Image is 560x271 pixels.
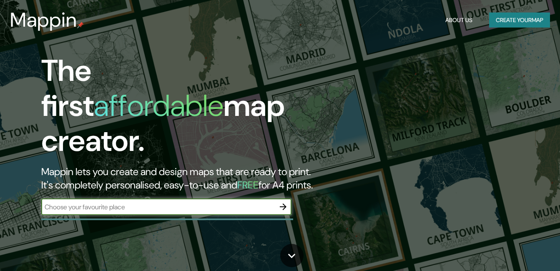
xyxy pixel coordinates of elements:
h1: affordable [94,86,223,125]
button: Create yourmap [489,13,550,28]
h5: FREE [237,178,259,191]
input: Choose your favourite place [41,202,275,212]
button: About Us [442,13,476,28]
h1: The first map creator. [41,53,321,165]
img: mappin-pin [77,22,84,28]
h2: Mappin lets you create and design maps that are ready to print. It's completely personalised, eas... [41,165,321,192]
h3: Mappin [10,8,77,32]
